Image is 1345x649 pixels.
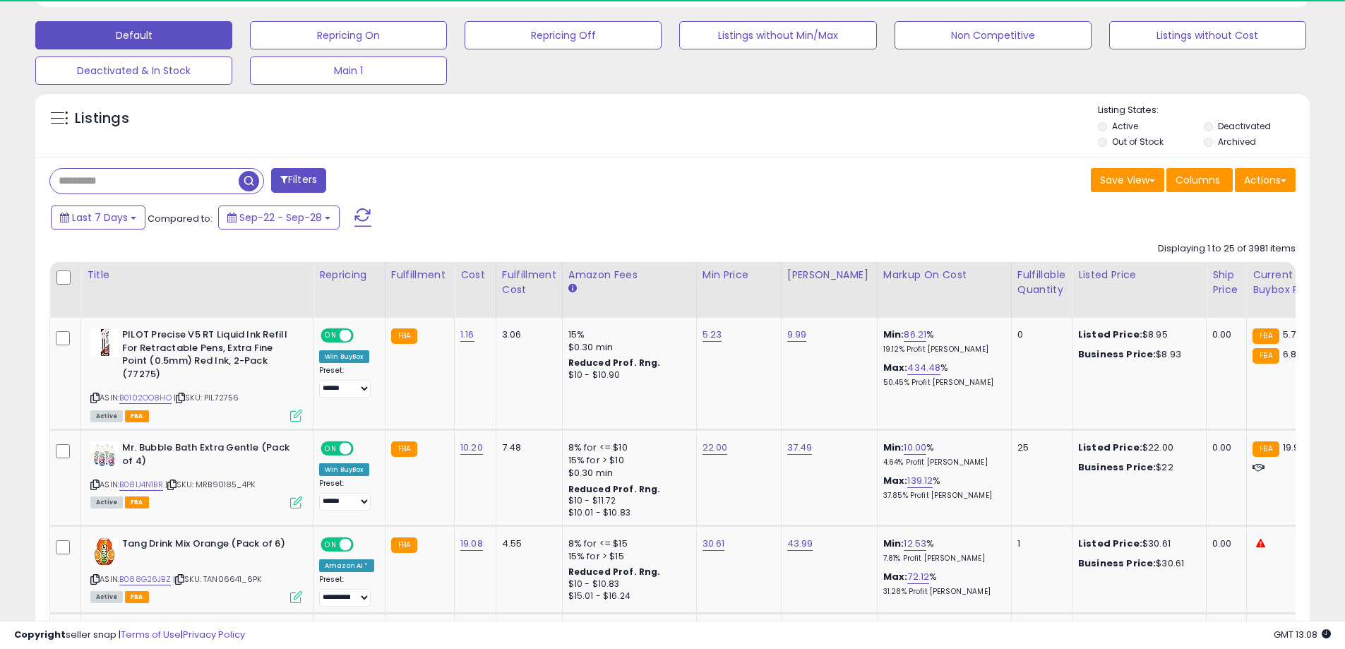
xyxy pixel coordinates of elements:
[568,566,661,578] b: Reduced Prof. Rng.
[568,537,686,550] div: 8% for <= $15
[568,467,686,480] div: $0.30 min
[568,507,686,519] div: $10.01 - $10.83
[883,475,1000,501] div: %
[1112,136,1164,148] label: Out of Stock
[568,441,686,454] div: 8% for <= $10
[568,483,661,495] b: Reduced Prof. Rng.
[568,495,686,507] div: $10 - $11.72
[703,268,775,282] div: Min Price
[883,328,1000,355] div: %
[391,328,417,344] small: FBA
[1078,328,1195,341] div: $8.95
[883,441,904,454] b: Min:
[319,559,374,572] div: Amazon AI *
[35,56,232,85] button: Deactivated & In Stock
[568,268,691,282] div: Amazon Fees
[883,328,904,341] b: Min:
[1078,268,1200,282] div: Listed Price
[1017,268,1066,297] div: Fulfillable Quantity
[787,441,813,455] a: 37.49
[1212,441,1236,454] div: 0.00
[1078,347,1156,361] b: Business Price:
[883,268,1005,282] div: Markup on Cost
[352,330,374,342] span: OFF
[319,268,379,282] div: Repricing
[1017,328,1061,341] div: 0
[90,537,119,566] img: 412pskPNYgL._SL40_.jpg
[1078,460,1156,474] b: Business Price:
[1283,347,1303,361] span: 6.88
[1212,537,1236,550] div: 0.00
[787,328,807,342] a: 9.99
[703,328,722,342] a: 5.23
[1283,328,1302,341] span: 5.79
[391,268,448,282] div: Fulfillment
[90,441,302,507] div: ASIN:
[568,369,686,381] div: $10 - $10.90
[883,441,1000,468] div: %
[568,550,686,563] div: 15% for > $15
[877,262,1011,318] th: The percentage added to the cost of goods (COGS) that forms the calculator for Min & Max prices.
[460,268,490,282] div: Cost
[460,328,474,342] a: 1.16
[502,268,556,297] div: Fulfillment Cost
[122,537,294,554] b: Tang Drink Mix Orange (Pack of 6)
[125,496,149,508] span: FBA
[904,441,926,455] a: 10.00
[1078,557,1195,570] div: $30.61
[51,206,145,230] button: Last 7 Days
[1078,348,1195,361] div: $8.93
[904,537,926,551] a: 12.53
[87,268,307,282] div: Title
[883,362,1000,388] div: %
[883,345,1000,355] p: 19.12% Profit [PERSON_NAME]
[122,441,294,471] b: Mr. Bubble Bath Extra Gentle (Pack of 4)
[322,330,340,342] span: ON
[391,537,417,553] small: FBA
[352,443,374,455] span: OFF
[787,268,871,282] div: [PERSON_NAME]
[174,392,239,403] span: | SKU: PIL72756
[1253,348,1279,364] small: FBA
[319,479,374,511] div: Preset:
[90,496,123,508] span: All listings currently available for purchase on Amazon
[14,628,66,641] strong: Copyright
[250,21,447,49] button: Repricing On
[1078,461,1195,474] div: $22
[907,570,929,584] a: 72.12
[391,441,417,457] small: FBA
[1218,136,1256,148] label: Archived
[904,328,926,342] a: 86.21
[90,591,123,603] span: All listings currently available for purchase on Amazon
[883,458,1000,468] p: 4.64% Profit [PERSON_NAME]
[90,328,119,357] img: 415oZk4pLzL._SL40_.jpg
[502,328,551,341] div: 3.06
[1017,537,1061,550] div: 1
[90,441,119,469] img: 516h6+VsT2L._SL40_.jpg
[1109,21,1306,49] button: Listings without Cost
[465,21,662,49] button: Repricing Off
[883,474,908,487] b: Max:
[883,491,1000,501] p: 37.85% Profit [PERSON_NAME]
[1235,168,1296,192] button: Actions
[35,21,232,49] button: Default
[319,463,369,476] div: Win BuyBox
[319,575,374,607] div: Preset:
[119,479,163,491] a: B081J4N1BR
[1283,441,1305,454] span: 19.93
[1078,441,1195,454] div: $22.00
[895,21,1092,49] button: Non Competitive
[1166,168,1233,192] button: Columns
[218,206,340,230] button: Sep-22 - Sep-28
[568,578,686,590] div: $10 - $10.83
[907,474,933,488] a: 139.12
[568,357,661,369] b: Reduced Prof. Rng.
[271,168,326,193] button: Filters
[352,539,374,551] span: OFF
[75,109,129,129] h5: Listings
[883,361,908,374] b: Max:
[1098,104,1310,117] p: Listing States:
[1274,628,1331,641] span: 2025-10-6 13:08 GMT
[1212,328,1236,341] div: 0.00
[1078,537,1195,550] div: $30.61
